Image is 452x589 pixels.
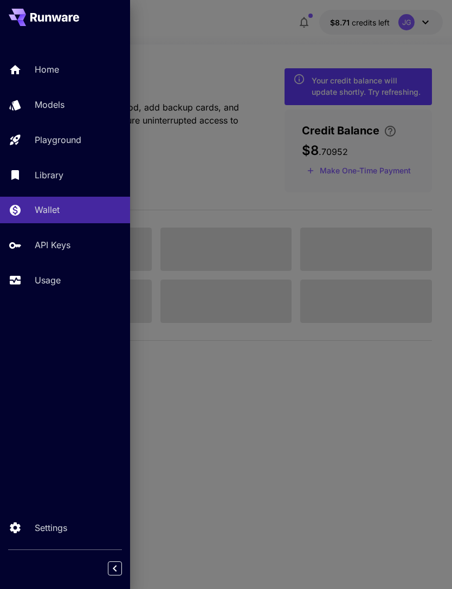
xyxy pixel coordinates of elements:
p: Settings [35,521,67,534]
p: API Keys [35,238,70,251]
p: Wallet [35,203,60,216]
div: Collapse sidebar [116,559,130,578]
p: Playground [35,133,81,146]
p: Models [35,98,64,111]
p: Usage [35,274,61,287]
p: Library [35,169,63,182]
p: Home [35,63,59,76]
button: Collapse sidebar [108,561,122,575]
